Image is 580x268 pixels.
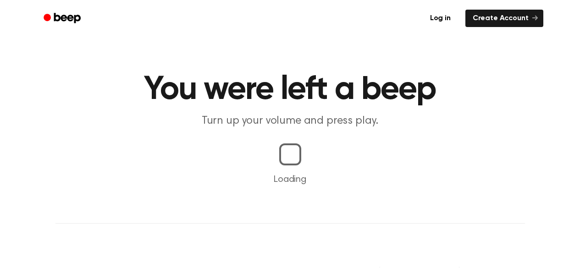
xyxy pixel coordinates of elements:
p: Loading [11,173,569,186]
a: Beep [37,10,89,27]
a: Create Account [465,10,543,27]
a: Log in [421,8,460,29]
p: Turn up your volume and press play. [114,114,466,129]
h1: You were left a beep [55,73,525,106]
